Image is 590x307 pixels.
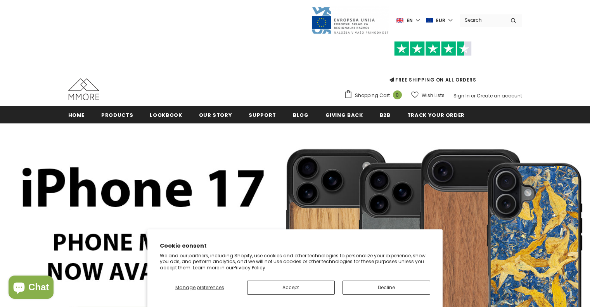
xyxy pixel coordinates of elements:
[460,14,505,26] input: Search Site
[311,6,389,35] img: Javni Razpis
[396,17,403,24] img: i-lang-1.png
[380,106,391,123] a: B2B
[101,111,133,119] span: Products
[343,281,430,295] button: Decline
[160,281,239,295] button: Manage preferences
[407,111,465,119] span: Track your order
[407,106,465,123] a: Track your order
[394,41,472,56] img: Trust Pilot Stars
[101,106,133,123] a: Products
[344,45,522,83] span: FREE SHIPPING ON ALL ORDERS
[407,17,413,24] span: en
[293,106,309,123] a: Blog
[436,17,445,24] span: EUR
[325,106,363,123] a: Giving back
[68,111,85,119] span: Home
[68,106,85,123] a: Home
[247,281,335,295] button: Accept
[422,92,445,99] span: Wish Lists
[234,264,265,271] a: Privacy Policy
[311,17,389,23] a: Javni Razpis
[249,111,276,119] span: support
[150,106,182,123] a: Lookbook
[199,111,232,119] span: Our Story
[160,253,430,271] p: We and our partners, including Shopify, use cookies and other technologies to personalize your ex...
[344,56,522,76] iframe: Customer reviews powered by Trustpilot
[325,111,363,119] span: Giving back
[249,106,276,123] a: support
[150,111,182,119] span: Lookbook
[453,92,470,99] a: Sign In
[160,242,430,250] h2: Cookie consent
[380,111,391,119] span: B2B
[175,284,224,291] span: Manage preferences
[68,78,99,100] img: MMORE Cases
[6,276,56,301] inbox-online-store-chat: Shopify online store chat
[393,90,402,99] span: 0
[411,88,445,102] a: Wish Lists
[199,106,232,123] a: Our Story
[471,92,476,99] span: or
[344,90,406,101] a: Shopping Cart 0
[477,92,522,99] a: Create an account
[355,92,390,99] span: Shopping Cart
[293,111,309,119] span: Blog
